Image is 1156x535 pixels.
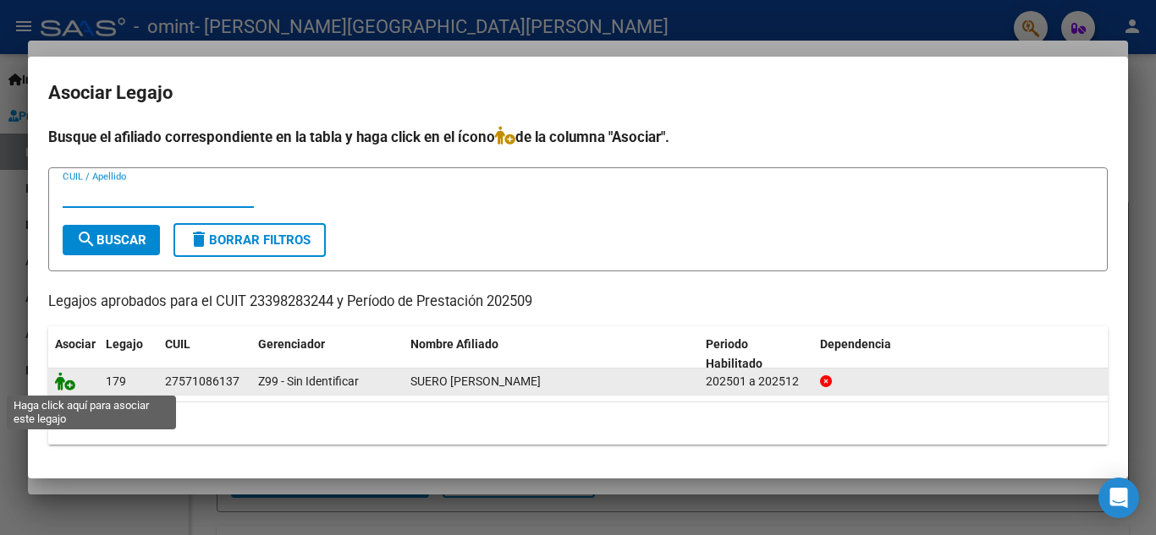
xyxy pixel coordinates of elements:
[48,126,1108,148] h4: Busque el afiliado correspondiente en la tabla y haga click en el ícono de la columna "Asociar".
[173,223,326,257] button: Borrar Filtros
[106,337,143,351] span: Legajo
[48,292,1108,313] p: Legajos aprobados para el CUIT 23398283244 y Período de Prestación 202509
[165,372,239,391] div: 27571086137
[165,337,190,351] span: CUIL
[76,229,96,249] mat-icon: search
[189,232,311,248] span: Borrar Filtros
[48,77,1108,109] h2: Asociar Legajo
[63,225,160,255] button: Buscar
[820,337,891,351] span: Dependencia
[706,372,806,391] div: 202501 a 202512
[410,337,498,351] span: Nombre Afiliado
[48,326,99,382] datatable-header-cell: Asociar
[48,402,1108,445] div: 1 registros
[813,326,1109,382] datatable-header-cell: Dependencia
[258,374,359,388] span: Z99 - Sin Identificar
[76,232,146,248] span: Buscar
[251,326,404,382] datatable-header-cell: Gerenciador
[55,337,96,351] span: Asociar
[404,326,699,382] datatable-header-cell: Nombre Afiliado
[99,326,158,382] datatable-header-cell: Legajo
[106,374,126,388] span: 179
[189,229,209,249] mat-icon: delete
[410,374,541,388] span: SUERO TOYAMA KOEMI
[699,326,813,382] datatable-header-cell: Periodo Habilitado
[1098,478,1139,518] div: Open Intercom Messenger
[158,326,251,382] datatable-header-cell: CUIL
[706,337,762,370] span: Periodo Habilitado
[258,337,325,351] span: Gerenciador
